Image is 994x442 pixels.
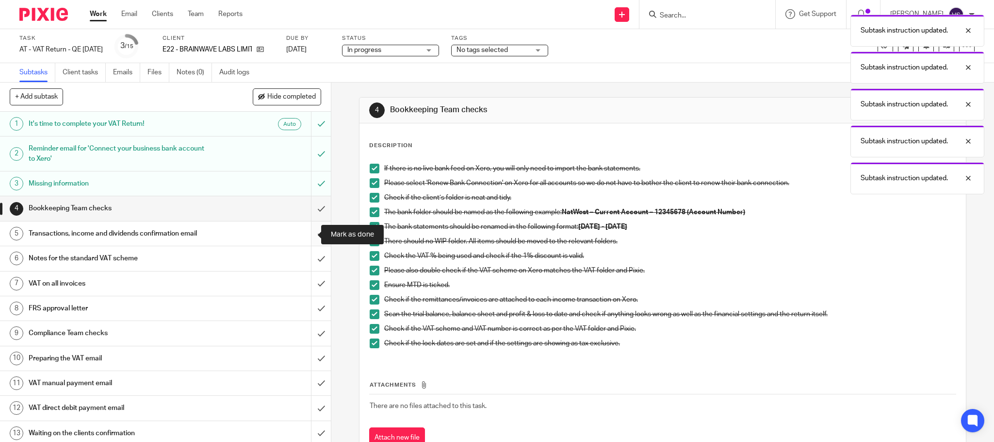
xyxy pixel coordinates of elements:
[10,277,23,290] div: 7
[384,237,956,246] p: There should no WIP folder. All items should be moved to the relevant folders.
[19,63,55,82] a: Subtasks
[10,177,23,190] div: 3
[384,178,956,188] p: Please select 'Renew Bank Connection' on Xero for all accounts so we do not have to bother the cl...
[29,176,211,191] h1: Missing information
[370,382,416,388] span: Attachments
[121,9,137,19] a: Email
[369,102,385,118] div: 4
[152,9,173,19] a: Clients
[10,426,23,440] div: 13
[10,326,23,340] div: 9
[347,47,381,53] span: In progress
[286,46,307,53] span: [DATE]
[29,201,211,216] h1: Bookkeeping Team checks
[147,63,169,82] a: Files
[10,202,23,216] div: 4
[384,164,956,173] p: If there is no live bank feed on Xero, you will only need to import the bank statements.
[163,45,252,54] p: E22 - BRAINWAVE LABS LIMITED
[10,352,23,365] div: 10
[384,280,956,290] p: Ensure MTD is ticked.
[29,276,211,291] h1: VAT on all invoices
[10,302,23,315] div: 8
[286,34,330,42] label: Due by
[10,88,63,105] button: + Add subtask
[29,117,211,131] h1: It's time to complete your VAT Return!
[113,63,140,82] a: Emails
[10,252,23,265] div: 6
[278,118,301,130] div: Auto
[125,44,133,49] small: /15
[29,376,211,391] h1: VAT manual payment email
[19,45,103,54] div: AT - VAT Return - QE 31-08-2025
[29,401,211,415] h1: VAT direct debit payment email
[219,63,257,82] a: Audit logs
[384,207,956,217] p: The bank folder should be named as the following example:
[63,63,106,82] a: Client tasks
[861,26,948,35] p: Subtask instruction updated.
[370,403,487,409] span: There are no files attached to this task.
[29,426,211,441] h1: Waiting on the clients confirmation
[90,9,107,19] a: Work
[10,227,23,240] div: 5
[177,63,212,82] a: Notes (0)
[19,45,103,54] div: AT - VAT Return - QE [DATE]
[948,7,964,22] img: svg%3E
[10,117,23,131] div: 1
[29,301,211,316] h1: FRS approval letter
[19,34,103,42] label: Task
[384,339,956,348] p: Check if the lock dates are set and if the settings are showing as tax exclusive.
[384,309,956,319] p: Scan the trial balance, balance sheet and profit & loss to date and check if anything looks wrong...
[861,173,948,183] p: Subtask instruction updated.
[578,223,627,230] strong: [DATE] - [DATE]
[384,324,956,334] p: Check if the VAT scheme and VAT number is correct as per the VAT folder and Pixie.
[19,8,68,21] img: Pixie
[218,9,243,19] a: Reports
[384,295,956,305] p: Check if the remittances/invoices are attached to each income transaction on Xero.
[384,251,956,261] p: Check the VAT % being used and check if the 1% discount is valid.
[384,266,956,275] p: Please also double check if the VAT scheme on Xero matches the VAT folder and Pixie.
[29,226,211,241] h1: Transactions, income and dividends confirmation email
[10,147,23,161] div: 2
[253,88,321,105] button: Hide completed
[861,136,948,146] p: Subtask instruction updated.
[369,142,412,150] p: Description
[342,34,439,42] label: Status
[29,326,211,340] h1: Compliance Team checks
[120,40,133,51] div: 3
[384,193,956,203] p: Check if the client’s folder is neat and tidy.
[29,251,211,266] h1: Notes for the standard VAT scheme
[10,376,23,390] div: 11
[861,63,948,72] p: Subtask instruction updated.
[562,209,745,216] strong: NatWest – Current Account – 12345678 (Account Number)
[29,141,211,166] h1: Reminder email for 'Connect your business bank account to Xero'
[384,222,956,232] p: The bank statements should be renamed in the following format:
[10,401,23,415] div: 12
[456,47,508,53] span: No tags selected
[163,34,274,42] label: Client
[390,105,684,115] h1: Bookkeeping Team checks
[29,351,211,366] h1: Preparing the VAT email
[188,9,204,19] a: Team
[861,100,948,109] p: Subtask instruction updated.
[267,93,316,101] span: Hide completed
[451,34,548,42] label: Tags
